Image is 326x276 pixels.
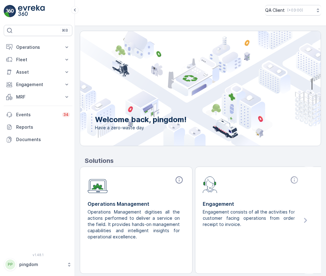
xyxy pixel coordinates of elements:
[16,44,60,50] p: Operations
[95,115,187,125] p: Welcome back, pingdom!
[16,124,70,130] p: Reports
[4,108,72,121] a: Events34
[62,28,68,33] p: ⌘B
[16,112,58,118] p: Events
[4,121,72,133] a: Reports
[88,209,180,240] p: Operations Management digitises all the actions performed to deliver a service on the field. It p...
[85,156,321,165] p: Solutions
[203,209,295,228] p: Engagement consists of all the activities for customer facing operations from order receipt to in...
[16,57,60,63] p: Fleet
[4,258,72,271] button: PPpingdom
[95,125,187,131] span: Have a zero-waste day
[16,81,60,88] p: Engagement
[16,69,60,75] p: Asset
[18,5,45,17] img: logo_light-DOdMpM7g.png
[4,41,72,53] button: Operations
[52,31,321,146] img: city illustration
[19,261,64,268] p: pingdom
[4,78,72,91] button: Engagement
[16,136,70,143] p: Documents
[4,133,72,146] a: Documents
[203,200,300,208] p: Engagement
[16,94,60,100] p: MRF
[63,112,69,117] p: 34
[265,7,285,13] p: QA Client
[287,8,303,13] p: ( +03:00 )
[5,260,15,269] div: PP
[4,5,16,17] img: logo
[4,91,72,103] button: MRF
[88,176,108,193] img: module-icon
[4,253,72,257] span: v 1.48.1
[88,200,185,208] p: Operations Management
[4,66,72,78] button: Asset
[203,176,217,193] img: module-icon
[4,53,72,66] button: Fleet
[265,5,321,16] button: QA Client(+03:00)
